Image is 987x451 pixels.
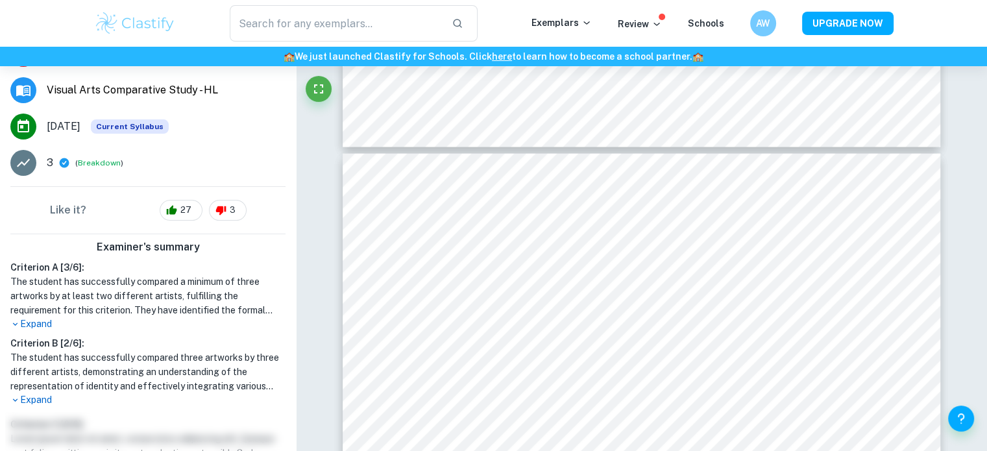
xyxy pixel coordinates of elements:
[692,51,703,62] span: 🏫
[47,155,53,171] p: 3
[50,202,86,218] h6: Like it?
[10,317,286,331] p: Expand
[750,10,776,36] button: AW
[209,200,247,221] div: 3
[3,49,984,64] h6: We just launched Clastify for Schools. Click to learn how to become a school partner.
[10,393,286,407] p: Expand
[75,157,123,169] span: ( )
[78,157,121,169] button: Breakdown
[91,119,169,134] span: Current Syllabus
[802,12,894,35] button: UPGRADE NOW
[531,16,592,30] p: Exemplars
[94,10,177,36] img: Clastify logo
[10,336,286,350] h6: Criterion B [ 2 / 6 ]:
[306,76,332,102] button: Fullscreen
[10,260,286,274] h6: Criterion A [ 3 / 6 ]:
[160,200,202,221] div: 27
[10,274,286,317] h1: The student has successfully compared a minimum of three artworks by at least two different artis...
[284,51,295,62] span: 🏫
[223,204,243,217] span: 3
[5,239,291,255] h6: Examiner's summary
[688,18,724,29] a: Schools
[10,350,286,393] h1: The student has successfully compared three artworks by three different artists, demonstrating an...
[230,5,442,42] input: Search for any exemplars...
[47,82,286,98] span: Visual Arts Comparative Study - HL
[618,17,662,31] p: Review
[173,204,199,217] span: 27
[47,119,80,134] span: [DATE]
[492,51,512,62] a: here
[948,406,974,432] button: Help and Feedback
[755,16,770,30] h6: AW
[91,119,169,134] div: This exemplar is based on the current syllabus. Feel free to refer to it for inspiration/ideas wh...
